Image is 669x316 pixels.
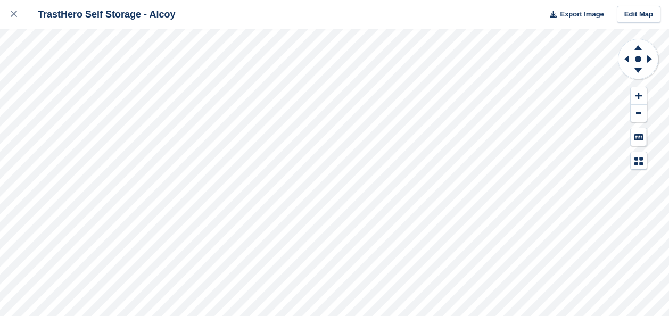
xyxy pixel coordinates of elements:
[560,9,604,20] span: Export Image
[28,8,175,21] div: TrastHero Self Storage - Alcoy
[631,128,647,146] button: Keyboard Shortcuts
[631,152,647,170] button: Map Legend
[631,105,647,122] button: Zoom Out
[631,87,647,105] button: Zoom In
[617,6,660,23] a: Edit Map
[543,6,604,23] button: Export Image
